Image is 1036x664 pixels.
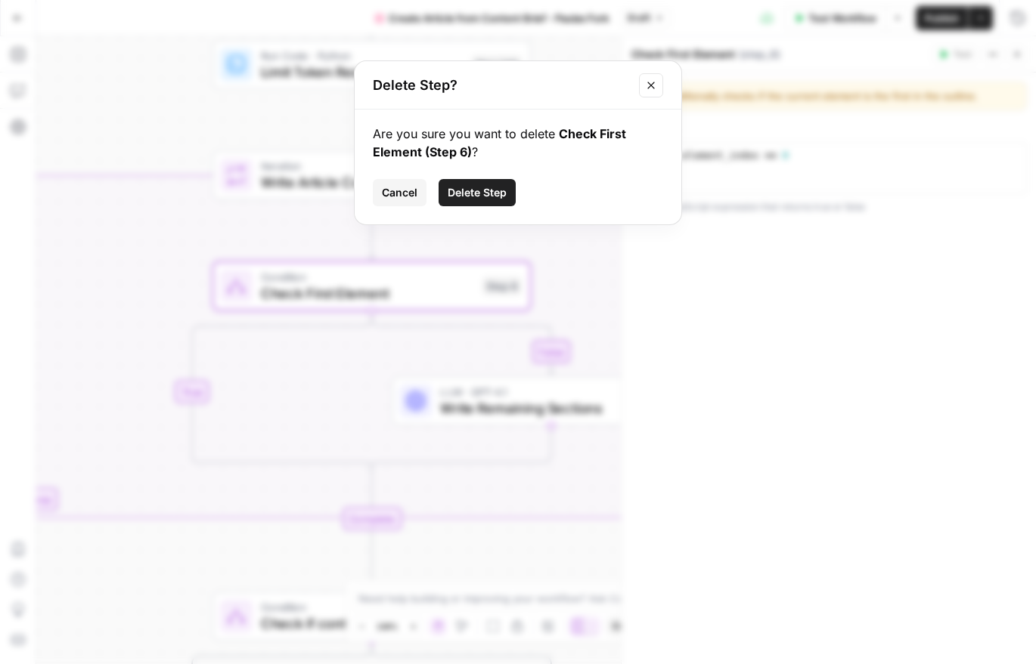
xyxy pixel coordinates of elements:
[373,75,630,96] h2: Delete Step?
[639,73,663,97] button: Close modal
[439,179,516,206] button: Delete Step
[382,185,417,200] span: Cancel
[373,125,663,161] div: Are you sure you want to delete ?
[373,179,426,206] button: Cancel
[448,185,507,200] span: Delete Step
